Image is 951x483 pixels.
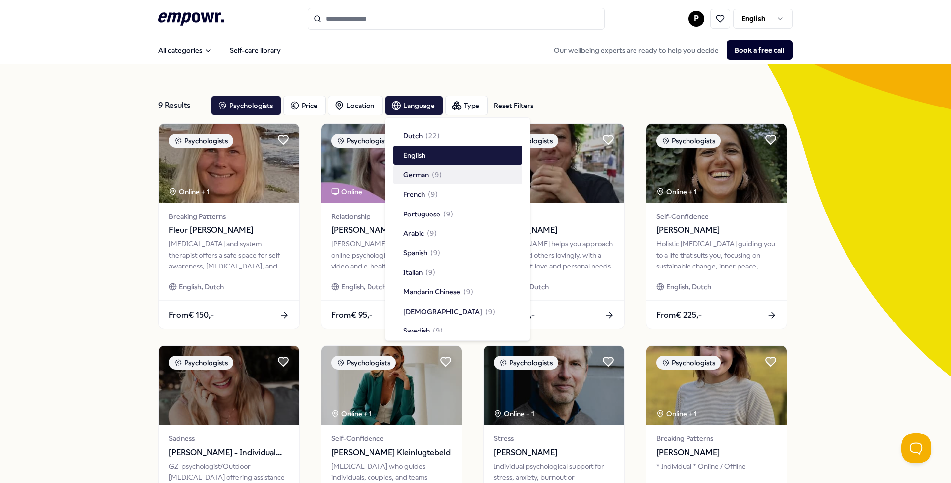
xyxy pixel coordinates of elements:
[331,134,396,148] div: Psychologists
[403,130,423,141] span: Dutch
[179,281,224,292] span: English, Dutch
[169,224,289,237] span: Fleur [PERSON_NAME]
[656,433,777,444] span: Breaking Patterns
[403,267,423,278] span: Italian
[321,123,462,329] a: package imagePsychologistsOnlineRelationship[PERSON_NAME][PERSON_NAME] offers accessible online p...
[169,238,289,271] div: [MEDICAL_DATA] and system therapist offers a safe space for self-awareness, [MEDICAL_DATA], and m...
[666,281,711,292] span: English, Dutch
[341,281,386,292] span: English, Dutch
[432,169,442,180] span: ( 9 )
[425,130,440,141] span: ( 22 )
[656,134,721,148] div: Psychologists
[494,433,614,444] span: Stress
[494,408,534,419] div: Online + 1
[158,123,300,329] a: package imagePsychologistsOnline + 1Breaking PatternsFleur [PERSON_NAME][MEDICAL_DATA] and system...
[494,211,614,222] span: Anxiety
[430,247,440,258] span: ( 9 )
[403,189,425,200] span: French
[463,286,473,297] span: ( 9 )
[656,309,702,322] span: From € 225,-
[656,186,697,197] div: Online + 1
[484,124,624,203] img: package image
[483,123,625,329] a: package imagePsychologistsOnlineAnxiety[PERSON_NAME][PERSON_NAME] helps you approach yourself and...
[727,40,792,60] button: Book a free call
[443,209,453,219] span: ( 9 )
[328,96,383,115] button: Location
[331,446,452,459] span: [PERSON_NAME] Kleinlugtebeld
[331,224,452,237] span: [PERSON_NAME]
[403,169,429,180] span: German
[169,211,289,222] span: Breaking Patterns
[169,186,210,197] div: Online + 1
[331,309,372,322] span: From € 95,-
[494,446,614,459] span: [PERSON_NAME]
[321,346,462,425] img: package image
[403,286,460,297] span: Mandarin Chinese
[403,150,425,161] span: English
[546,40,792,60] div: Our wellbeing experts are ready to help you decide
[656,408,697,419] div: Online + 1
[428,189,438,200] span: ( 9 )
[159,346,299,425] img: package image
[494,356,558,370] div: Psychologists
[159,124,299,203] img: package image
[403,325,430,336] span: Swedish
[494,224,614,237] span: [PERSON_NAME]
[169,309,214,322] span: From € 150,-
[158,96,203,115] div: 9 Results
[656,211,777,222] span: Self-Confidence
[484,346,624,425] img: package image
[494,238,614,271] div: [PERSON_NAME] helps you approach yourself and others lovingly, with a focus on self-love and pers...
[433,325,443,336] span: ( 9 )
[385,96,443,115] button: Language
[331,238,452,271] div: [PERSON_NAME] offers accessible online psychological care through video and e-health modules, foc...
[169,134,233,148] div: Psychologists
[403,306,482,317] span: [DEMOGRAPHIC_DATA]
[169,433,289,444] span: Sadness
[211,96,281,115] button: Psychologists
[901,433,931,463] iframe: Help Scout Beacon - Open
[403,209,440,219] span: Portuguese
[688,11,704,27] button: P
[308,8,605,30] input: Search for products, categories or subcategories
[485,306,495,317] span: ( 9 )
[403,247,427,258] span: Spanish
[646,124,787,203] img: package image
[331,356,396,370] div: Psychologists
[151,40,220,60] button: All categories
[656,356,721,370] div: Psychologists
[222,40,289,60] a: Self-care library
[656,446,777,459] span: [PERSON_NAME]
[331,408,372,419] div: Online + 1
[331,433,452,444] span: Self-Confidence
[393,126,522,332] div: Suggestions
[425,267,435,278] span: ( 9 )
[151,40,289,60] nav: Main
[169,356,233,370] div: Psychologists
[169,446,289,459] span: [PERSON_NAME] - Individual Sessions
[646,123,787,329] a: package imagePsychologistsOnline + 1Self-Confidence[PERSON_NAME]Holistic [MEDICAL_DATA] guiding y...
[283,96,326,115] button: Price
[331,211,452,222] span: Relationship
[321,124,462,203] img: package image
[427,228,437,239] span: ( 9 )
[656,238,777,271] div: Holistic [MEDICAL_DATA] guiding you to a life that suits you, focusing on sustainable change, inn...
[331,186,362,197] div: Online
[403,228,424,239] span: Arabic
[494,100,533,111] div: Reset Filters
[445,96,488,115] button: Type
[646,346,787,425] img: package image
[656,224,777,237] span: [PERSON_NAME]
